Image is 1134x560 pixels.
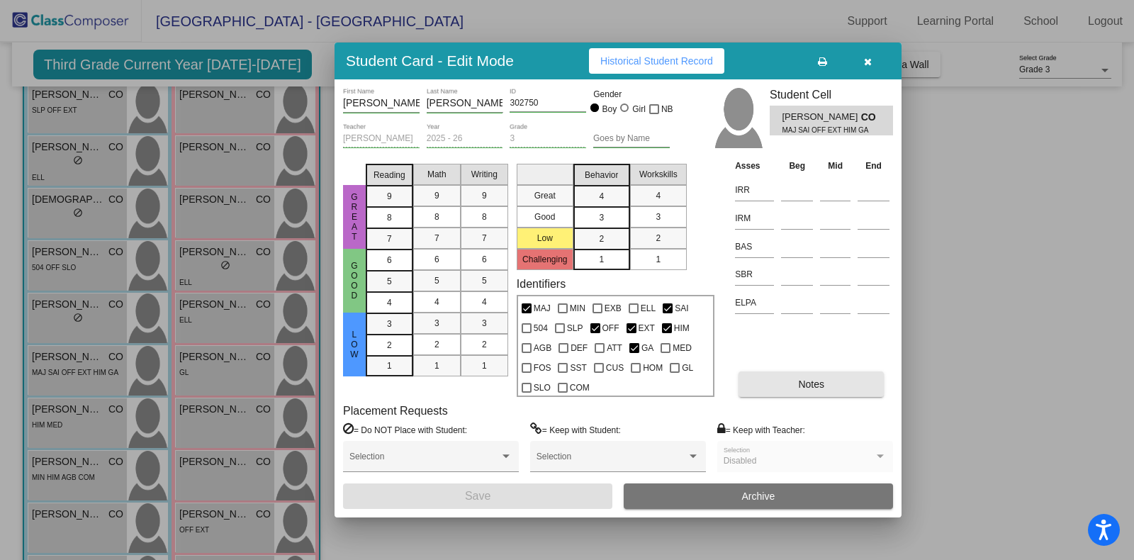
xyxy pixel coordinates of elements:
span: 4 [482,296,487,308]
h3: Student Card - Edit Mode [346,52,514,69]
span: 5 [482,274,487,287]
span: Writing [471,168,498,181]
span: 7 [434,232,439,245]
mat-label: Gender [593,88,670,101]
span: 1 [656,253,661,266]
span: 7 [387,233,392,245]
span: 3 [434,317,439,330]
input: assessment [735,179,774,201]
span: Low [348,330,361,359]
span: MED [673,340,692,357]
span: EXB [605,300,622,317]
span: 3 [599,211,604,224]
label: Placement Requests [343,404,448,418]
span: Great [348,192,361,242]
span: 3 [656,211,661,223]
span: GA [641,340,653,357]
span: 4 [656,189,661,202]
span: 6 [434,253,439,266]
button: Save [343,483,612,509]
input: year [427,134,503,144]
span: SAI [675,300,688,317]
th: Mid [816,158,854,174]
span: Disabled [724,456,757,466]
span: SST [570,359,586,376]
span: 8 [387,211,392,224]
span: FOS [534,359,551,376]
input: Enter ID [510,99,586,108]
span: ELL [641,300,656,317]
span: Good [348,261,361,301]
input: grade [510,134,586,144]
input: goes by name [593,134,670,144]
span: ATT [607,340,622,357]
span: Behavior [585,169,618,181]
button: Historical Student Record [589,48,724,74]
h3: Student Cell [770,88,893,101]
span: 7 [482,232,487,245]
span: HOM [643,359,663,376]
span: 1 [599,253,604,266]
span: 6 [482,253,487,266]
span: GL [682,359,693,376]
span: 2 [434,338,439,351]
span: 1 [387,359,392,372]
span: 5 [434,274,439,287]
span: Save [465,490,490,502]
span: 1 [434,359,439,372]
span: NB [661,101,673,118]
input: assessment [735,264,774,285]
div: Girl [631,103,646,116]
th: Beg [777,158,816,174]
span: 2 [387,339,392,352]
span: 3 [387,318,392,330]
span: HIM [674,320,690,337]
label: = Do NOT Place with Student: [343,422,467,437]
span: Workskills [639,168,678,181]
span: 4 [387,296,392,309]
span: 2 [599,233,604,245]
span: 5 [387,275,392,288]
span: DEF [571,340,588,357]
span: EXT [639,320,655,337]
span: SLO [534,379,551,396]
input: assessment [735,208,774,229]
span: 8 [434,211,439,223]
span: MIN [570,300,585,317]
span: 9 [387,190,392,203]
span: 4 [434,296,439,308]
span: CUS [606,359,624,376]
span: 1 [482,359,487,372]
span: SLP [567,320,583,337]
label: Identifiers [517,277,566,291]
span: 2 [482,338,487,351]
span: Notes [798,379,824,390]
span: 9 [434,189,439,202]
span: OFF [602,320,619,337]
span: Math [427,168,447,181]
div: Boy [602,103,617,116]
span: 3 [482,317,487,330]
span: MAJ SAI OFF EXT HIM GA [782,125,850,135]
input: assessment [735,236,774,257]
span: 4 [599,190,604,203]
span: MAJ [534,300,551,317]
span: 8 [482,211,487,223]
span: 2 [656,232,661,245]
label: = Keep with Student: [530,422,621,437]
span: 504 [534,320,548,337]
span: CO [861,110,881,125]
input: assessment [735,292,774,313]
th: Asses [731,158,777,174]
span: AGB [534,340,551,357]
button: Notes [739,371,884,397]
span: 9 [482,189,487,202]
label: = Keep with Teacher: [717,422,805,437]
span: Historical Student Record [600,55,713,67]
input: teacher [343,134,420,144]
span: Reading [374,169,405,181]
th: End [854,158,893,174]
span: [PERSON_NAME] [782,110,860,125]
span: COM [570,379,590,396]
span: Archive [742,491,775,502]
